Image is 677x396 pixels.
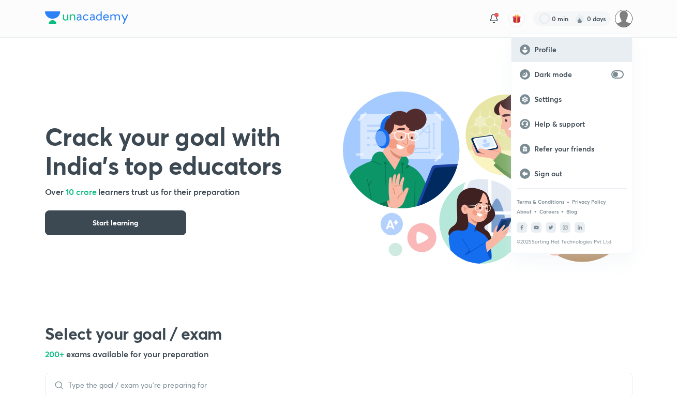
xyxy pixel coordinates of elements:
[539,208,559,215] a: Careers
[511,136,632,161] a: Refer your friends
[534,119,624,129] p: Help & support
[517,199,564,205] a: Terms & Conditions
[561,206,564,216] div: •
[511,37,632,62] a: Profile
[534,95,624,104] p: Settings
[534,70,607,79] p: Dark mode
[517,239,627,245] p: © 2025 Sorting Hat Technologies Pvt Ltd
[534,45,624,54] p: Profile
[534,206,537,216] div: •
[534,169,624,178] p: Sign out
[517,208,532,215] a: About
[566,197,570,206] div: •
[566,208,577,215] a: Blog
[572,199,606,205] a: Privacy Policy
[511,112,632,136] a: Help & support
[511,87,632,112] a: Settings
[534,144,624,154] p: Refer your friends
